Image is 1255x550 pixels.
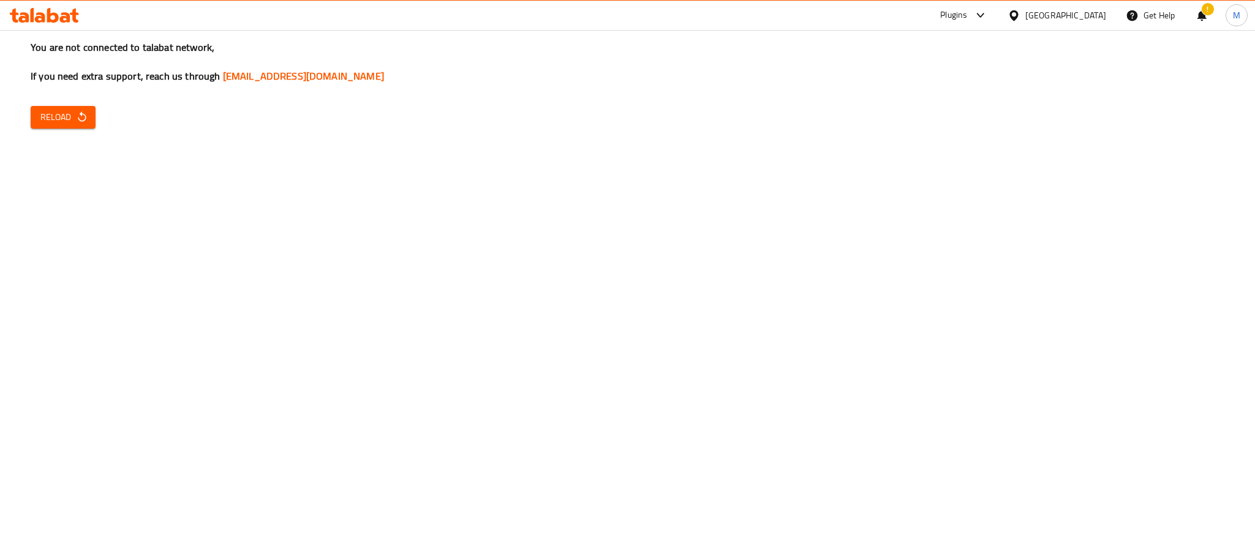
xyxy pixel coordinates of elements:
[940,8,967,23] div: Plugins
[40,110,86,125] span: Reload
[223,67,384,85] a: [EMAIL_ADDRESS][DOMAIN_NAME]
[1025,9,1106,22] div: [GEOGRAPHIC_DATA]
[31,106,96,129] button: Reload
[1233,9,1240,22] span: M
[31,40,1224,83] h3: You are not connected to talabat network, If you need extra support, reach us through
